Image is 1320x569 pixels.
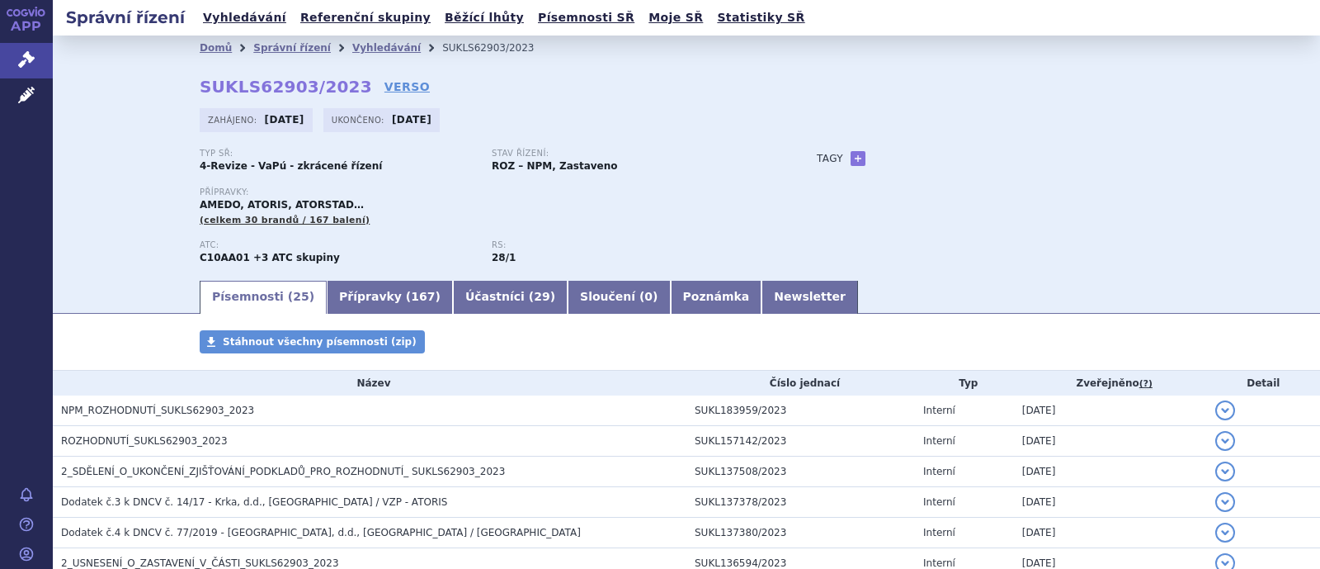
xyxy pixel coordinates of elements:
[1215,492,1235,512] button: detail
[200,160,382,172] strong: 4-Revize - VaPú - zkrácené řízení
[200,199,364,211] span: AMEDO, ATORIS, ATORSTAD…
[568,281,670,314] a: Sloučení (0)
[915,371,1014,396] th: Typ
[1215,431,1235,451] button: detail
[1014,426,1207,457] td: [DATE]
[411,290,435,303] span: 167
[851,151,865,166] a: +
[392,114,431,126] strong: [DATE]
[686,396,915,426] td: SUKL183959/2023
[61,496,447,508] span: Dodatek č.3 k DNCV č. 14/17 - Krka, d.d., Novo mesto / VZP - ATORIS
[453,281,568,314] a: Účastníci (29)
[61,466,505,477] span: 2_SDĚLENÍ_O_UKONČENÍ_ZJIŠŤOVÁNÍ_PODKLADŮ_PRO_ROZHODNUTÍ_ SUKLS62903_2023
[198,7,291,29] a: Vyhledávání
[644,290,653,303] span: 0
[61,435,228,447] span: ROZHODNUTÍ_SUKLS62903_2023
[1207,371,1320,396] th: Detail
[295,7,436,29] a: Referenční skupiny
[1014,457,1207,487] td: [DATE]
[686,518,915,548] td: SUKL137380/2023
[327,281,453,314] a: Přípravky (167)
[208,113,260,126] span: Zahájeno:
[53,371,686,396] th: Název
[643,7,708,29] a: Moje SŘ
[384,78,430,95] a: VERSO
[686,487,915,518] td: SUKL137378/2023
[923,466,955,477] span: Interní
[1014,487,1207,518] td: [DATE]
[61,527,581,538] span: Dodatek č.4 k DNCV č. 77/2019 - Krka, d.d., Novo mesto / VZP - SORVASTA
[492,160,618,172] strong: ROZ – NPM, Zastaveno
[200,252,250,263] strong: SIMVASTATIN
[442,36,555,60] li: SUKLS62903/2023
[1215,401,1235,420] button: detail
[686,457,915,487] td: SUKL137508/2023
[686,426,915,457] td: SUKL157142/2023
[200,281,327,314] a: Písemnosti (25)
[817,149,843,168] h3: Tagy
[200,215,370,225] span: (celkem 30 brandů / 167 balení)
[200,149,475,159] p: Typ SŘ:
[200,240,475,250] p: ATC:
[61,557,339,569] span: 2_USNESENÍ_O_ZASTAVENÍ_V_ČÁSTI_SUKLS62903_2023
[200,330,425,353] a: Stáhnout všechny písemnosti (zip)
[352,42,421,54] a: Vyhledávání
[923,435,955,447] span: Interní
[332,113,388,126] span: Ukončeno:
[253,42,331,54] a: Správní řízení
[686,371,915,396] th: Číslo jednací
[923,527,955,538] span: Interní
[923,496,955,508] span: Interní
[200,77,372,97] strong: SUKLS62903/2023
[1215,523,1235,543] button: detail
[440,7,529,29] a: Běžící lhůty
[1014,518,1207,548] td: [DATE]
[1139,378,1153,390] abbr: (?)
[923,405,955,416] span: Interní
[53,6,198,29] h2: Správní řízení
[253,252,340,263] strong: +3 ATC skupiny
[492,149,767,159] p: Stav řízení:
[61,405,254,416] span: NPM_ROZHODNUTÍ_SUKLS62903_2023
[492,240,767,250] p: RS:
[200,42,232,54] a: Domů
[1215,462,1235,481] button: detail
[1014,371,1207,396] th: Zveřejněno
[492,252,516,263] strong: hypolipidemika, statiny, p.o.
[293,290,309,303] span: 25
[534,290,549,303] span: 29
[1014,396,1207,426] td: [DATE]
[761,281,858,314] a: Newsletter
[923,557,955,569] span: Interní
[265,114,304,126] strong: [DATE]
[712,7,809,29] a: Statistiky SŘ
[671,281,762,314] a: Poznámka
[200,187,784,197] p: Přípravky:
[223,336,417,348] span: Stáhnout všechny písemnosti (zip)
[533,7,639,29] a: Písemnosti SŘ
